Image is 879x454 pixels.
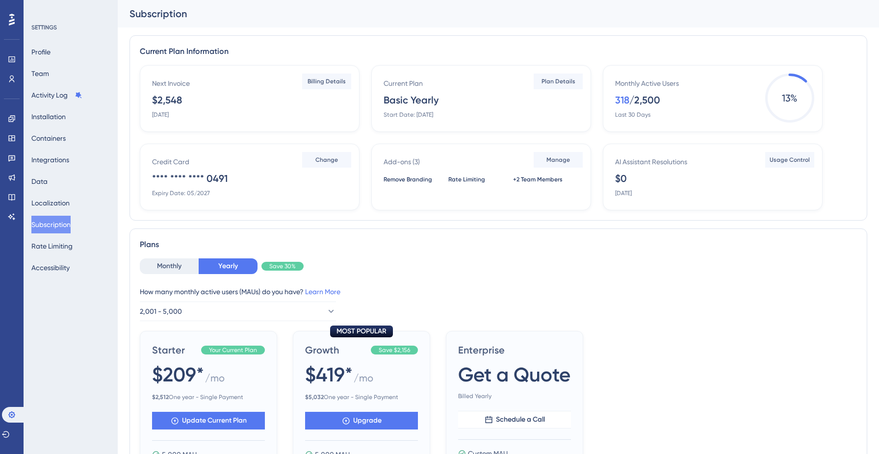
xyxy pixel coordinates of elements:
div: Add-ons ( 3 ) [384,156,420,168]
button: Containers [31,129,66,147]
div: Expiry Date: 05/2027 [152,189,210,197]
span: / mo [205,371,225,389]
button: Monthly [140,258,199,274]
span: One year - Single Payment [305,393,418,401]
b: $ 5,032 [305,394,324,401]
div: AI Assistant Resolutions [615,156,687,168]
button: Team [31,65,49,82]
div: / 2,500 [629,93,660,107]
span: 2,001 - 5,000 [140,305,182,317]
b: $ 2,512 [152,394,169,401]
button: Profile [31,43,51,61]
span: Change [315,156,338,164]
div: Subscription [129,7,843,21]
span: Enterprise [458,343,571,357]
div: $2,548 [152,93,182,107]
div: SETTINGS [31,24,111,31]
span: Schedule a Call [496,414,545,426]
button: Rate Limiting [31,237,73,255]
div: Rate Limiting [448,176,499,183]
div: $0 [615,172,627,185]
button: Activity Log [31,86,82,104]
a: Learn More [305,288,340,296]
span: One year - Single Payment [152,393,265,401]
div: Remove Branding [384,176,435,183]
span: $209* [152,361,204,388]
div: [DATE] [152,111,169,119]
button: Data [31,173,48,190]
div: Current Plan [384,77,423,89]
button: Accessibility [31,259,70,277]
span: 13 % [765,74,814,123]
button: Manage [534,152,583,168]
div: Last 30 Days [615,111,650,119]
button: Usage Control [765,152,814,168]
div: Monthly Active Users [615,77,679,89]
div: Basic Yearly [384,93,439,107]
span: Update Current Plan [182,415,247,427]
button: Billing Details [302,74,351,89]
button: Integrations [31,151,69,169]
button: Plan Details [534,74,583,89]
span: Plan Details [542,77,575,85]
button: Upgrade [305,412,418,429]
div: [DATE] [615,189,632,197]
button: Schedule a Call [458,411,571,429]
div: Plans [140,239,857,251]
span: Upgrade [353,415,382,427]
span: Starter [152,343,197,357]
span: Growth [305,343,367,357]
span: Billed Yearly [458,392,571,400]
div: MOST POPULAR [330,326,393,337]
button: Change [302,152,351,168]
button: Installation [31,108,66,126]
span: Your Current Plan [209,346,257,354]
div: How many monthly active users (MAUs) do you have? [140,286,857,298]
div: Credit Card [152,156,189,168]
div: Start Date: [DATE] [384,111,433,119]
div: Next Invoice [152,77,190,89]
span: / mo [354,371,373,389]
button: 2,001 - 5,000 [140,302,336,321]
span: Billing Details [308,77,346,85]
button: Subscription [31,216,71,233]
button: Yearly [199,258,258,274]
div: +2 Team Members [513,176,564,183]
button: Update Current Plan [152,412,265,429]
div: 318 [615,93,629,107]
button: Localization [31,194,70,212]
div: Current Plan Information [140,46,857,57]
span: Save 30% [269,262,296,270]
span: Save $2,156 [379,346,410,354]
span: $419* [305,361,353,388]
span: Usage Control [770,156,810,164]
span: Get a Quote [458,361,570,388]
span: Manage [546,156,570,164]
